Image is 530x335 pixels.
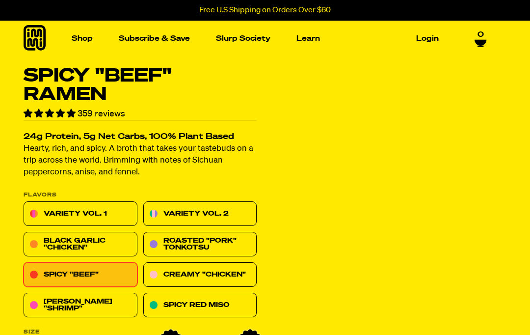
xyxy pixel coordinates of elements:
a: Black Garlic "Chicken" [24,232,137,257]
a: Spicy "Beef" [24,263,137,287]
a: [PERSON_NAME] "Shrimp" [24,293,137,318]
span: 0 [477,30,484,39]
a: Slurp Society [212,31,274,46]
a: Variety Vol. 1 [24,202,137,226]
a: Spicy Red Miso [143,293,257,318]
a: Variety Vol. 2 [143,202,257,226]
label: Size [24,330,257,335]
a: Shop [68,31,97,46]
nav: Main navigation [68,21,443,56]
span: 4.82 stars [24,110,78,118]
a: Roasted "Pork" Tonkotsu [143,232,257,257]
a: Subscribe & Save [115,31,194,46]
a: Login [412,31,443,46]
p: Flavors [24,193,257,198]
p: Hearty, rich, and spicy. A broth that takes your tastebuds on a trip across the world. Brimming w... [24,143,257,179]
span: 359 reviews [78,110,125,118]
a: Creamy "Chicken" [143,263,257,287]
a: Learn [292,31,324,46]
a: 0 [475,30,487,47]
p: Free U.S Shipping on Orders Over $60 [199,6,331,15]
h1: Spicy "Beef" Ramen [24,67,257,104]
h2: 24g Protein, 5g Net Carbs, 100% Plant Based [24,133,257,141]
